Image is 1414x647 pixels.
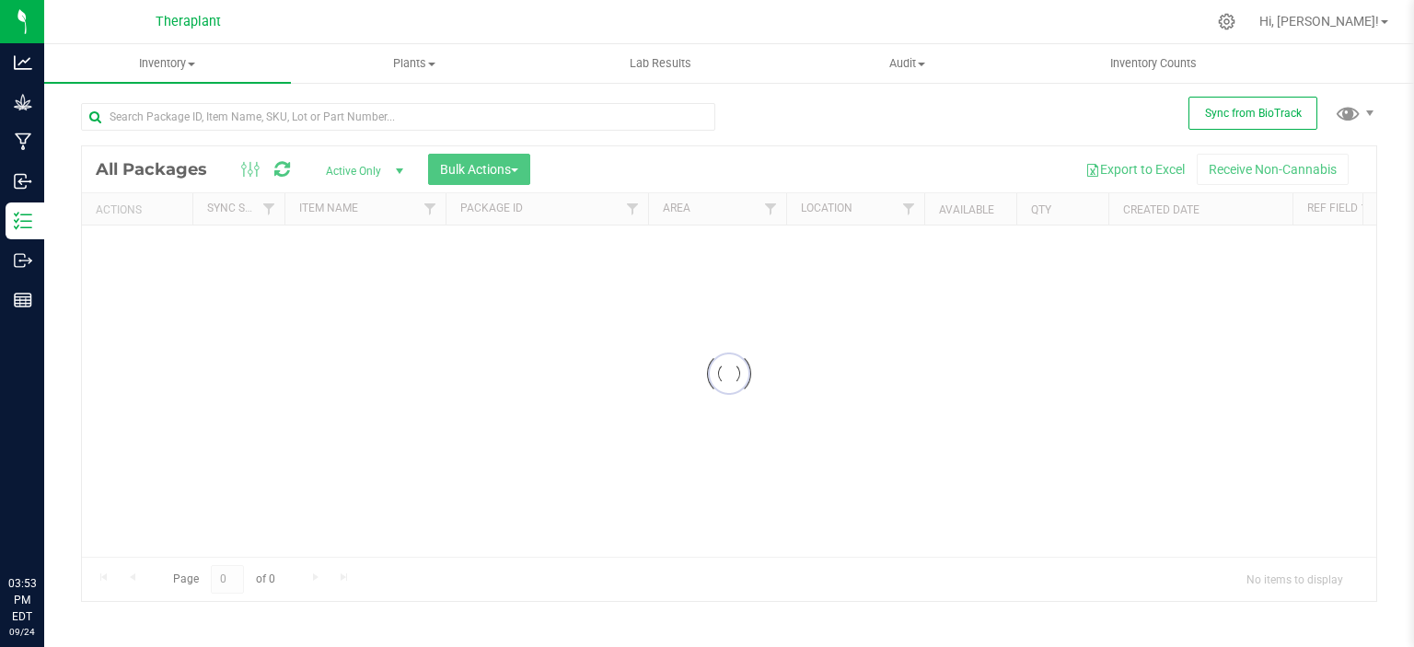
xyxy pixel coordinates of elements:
[14,251,32,270] inline-svg: Outbound
[14,133,32,151] inline-svg: Manufacturing
[1215,13,1238,30] div: Manage settings
[784,55,1029,72] span: Audit
[14,93,32,111] inline-svg: Grow
[1205,107,1302,120] span: Sync from BioTrack
[44,55,291,72] span: Inventory
[81,103,715,131] input: Search Package ID, Item Name, SKU, Lot or Part Number...
[14,212,32,230] inline-svg: Inventory
[783,44,1030,83] a: Audit
[8,575,36,625] p: 03:53 PM EDT
[8,625,36,639] p: 09/24
[1188,97,1317,130] button: Sync from BioTrack
[14,291,32,309] inline-svg: Reports
[1030,44,1277,83] a: Inventory Counts
[14,172,32,191] inline-svg: Inbound
[1085,55,1222,72] span: Inventory Counts
[605,55,716,72] span: Lab Results
[44,44,291,83] a: Inventory
[292,55,537,72] span: Plants
[14,53,32,72] inline-svg: Analytics
[291,44,538,83] a: Plants
[1259,14,1379,29] span: Hi, [PERSON_NAME]!
[156,14,221,29] span: Theraplant
[538,44,784,83] a: Lab Results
